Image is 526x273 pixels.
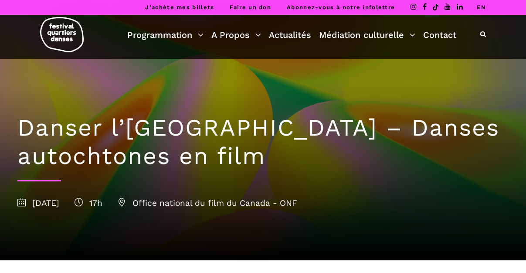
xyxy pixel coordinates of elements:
span: Office national du film du Canada - ONF [118,198,297,208]
a: Faire un don [230,4,271,10]
a: Contact [423,27,456,42]
a: EN [477,4,486,10]
span: [DATE] [17,198,59,208]
span: 17h [75,198,102,208]
img: logo-fqd-med [40,17,84,52]
a: Actualités [269,27,311,42]
a: Médiation culturelle [319,27,415,42]
a: Programmation [127,27,204,42]
a: Abonnez-vous à notre infolettre [287,4,395,10]
h1: Danser l’[GEOGRAPHIC_DATA] – Danses autochtones en film [17,114,509,171]
a: J’achète mes billets [145,4,214,10]
a: A Propos [211,27,261,42]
